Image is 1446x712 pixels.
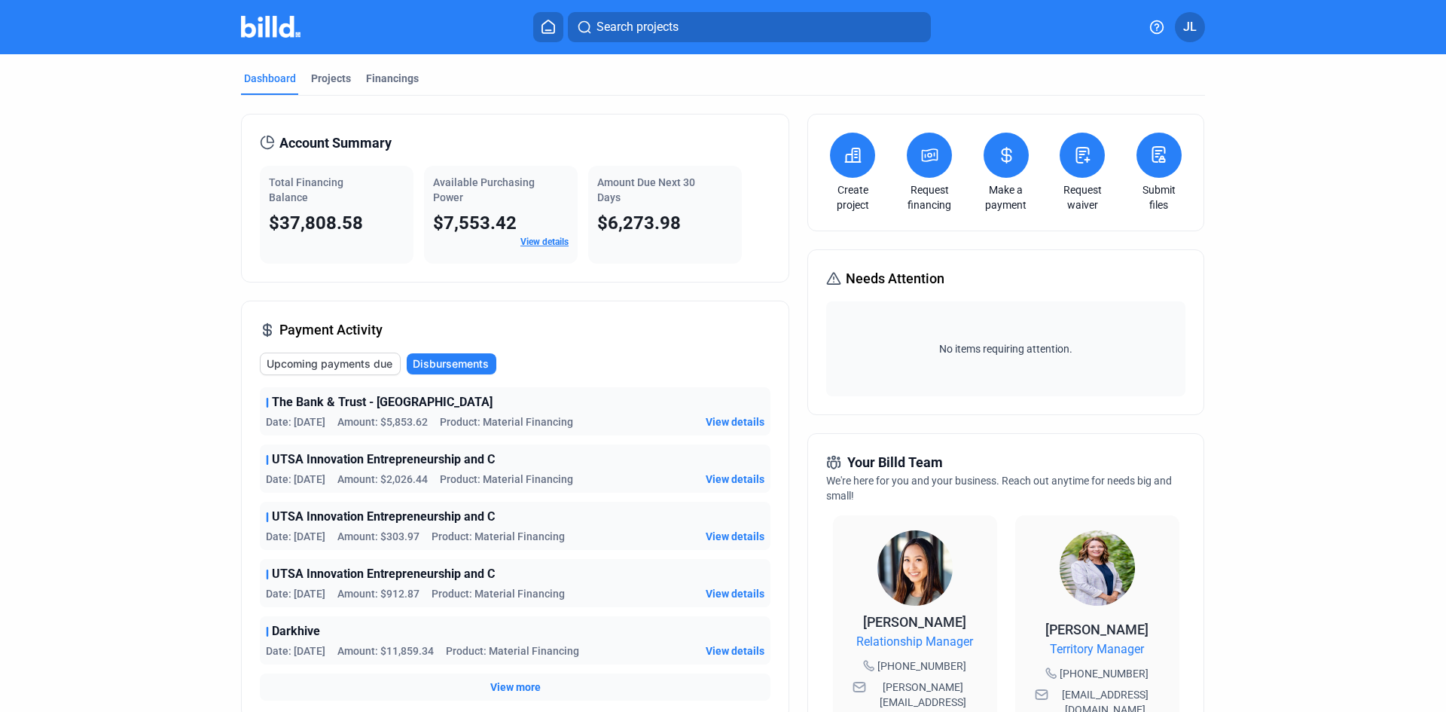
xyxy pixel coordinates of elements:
[1133,182,1185,212] a: Submit files
[903,182,956,212] a: Request financing
[832,341,1179,356] span: No items requiring attention.
[1050,640,1144,659] span: Territory Manager
[432,529,565,544] span: Product: Material Financing
[1060,530,1135,606] img: Territory Manager
[267,356,392,371] span: Upcoming payments due
[432,586,565,601] span: Product: Material Financing
[266,586,325,601] span: Date: [DATE]
[440,472,573,487] span: Product: Material Financing
[269,212,363,234] span: $37,808.58
[597,212,681,234] span: $6,273.98
[272,393,493,411] span: The Bank & Trust - [GEOGRAPHIC_DATA]
[1183,18,1197,36] span: JL
[272,622,320,640] span: Darkhive
[272,565,495,583] span: UTSA Innovation Entrepreneurship and C
[266,472,325,487] span: Date: [DATE]
[826,475,1172,502] span: We're here for you and your business. Reach out anytime for needs big and small!
[706,586,764,601] button: View details
[846,268,944,289] span: Needs Attention
[407,353,496,374] button: Disbursements
[366,71,419,86] div: Financings
[279,319,383,341] span: Payment Activity
[826,182,879,212] a: Create project
[337,586,419,601] span: Amount: $912.87
[856,633,973,651] span: Relationship Manager
[1175,12,1205,42] button: JL
[446,643,579,659] span: Product: Material Financing
[269,176,343,203] span: Total Financing Balance
[706,529,764,544] button: View details
[311,71,351,86] div: Projects
[337,643,434,659] span: Amount: $11,859.34
[1060,666,1149,681] span: [PHONE_NUMBER]
[877,659,966,674] span: [PHONE_NUMBER]
[847,452,943,473] span: Your Billd Team
[241,16,300,38] img: Billd Company Logo
[260,353,401,375] button: Upcoming payments due
[337,529,419,544] span: Amount: $303.97
[706,414,764,429] button: View details
[706,643,764,659] button: View details
[244,71,296,86] div: Dashboard
[266,414,325,429] span: Date: [DATE]
[433,212,517,234] span: $7,553.42
[568,12,931,42] button: Search projects
[337,472,428,487] span: Amount: $2,026.44
[1045,622,1149,637] span: [PERSON_NAME]
[266,643,325,659] span: Date: [DATE]
[877,530,953,606] img: Relationship Manager
[433,176,535,203] span: Available Purchasing Power
[1056,182,1109,212] a: Request waiver
[980,182,1033,212] a: Make a payment
[337,414,428,429] span: Amount: $5,853.62
[272,508,495,526] span: UTSA Innovation Entrepreneurship and C
[490,680,541,695] button: View more
[440,414,573,429] span: Product: Material Financing
[706,472,764,487] button: View details
[272,451,495,469] span: UTSA Innovation Entrepreneurship and C
[266,529,325,544] span: Date: [DATE]
[863,614,966,630] span: [PERSON_NAME]
[520,237,569,247] a: View details
[596,18,679,36] span: Search projects
[413,356,489,371] span: Disbursements
[279,133,392,154] span: Account Summary
[597,176,695,203] span: Amount Due Next 30 Days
